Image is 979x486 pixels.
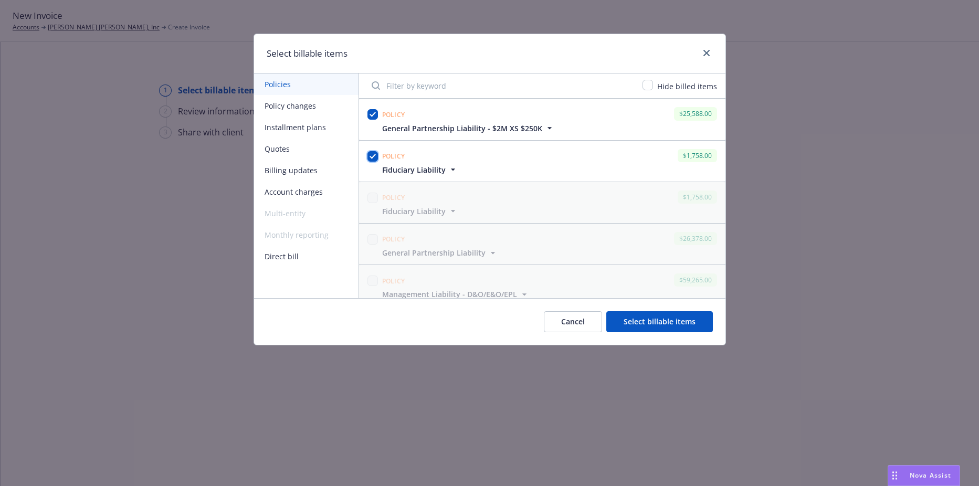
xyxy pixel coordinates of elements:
button: Select billable items [606,311,713,332]
span: Policy [382,235,405,244]
span: Policy [382,110,405,119]
button: Fiduciary Liability [382,164,458,175]
div: $26,378.00 [674,232,717,245]
div: Drag to move [888,466,901,485]
span: Policy$59,265.00Management Liability - D&O/E&O/EPL [359,265,725,306]
button: Cancel [544,311,602,332]
span: Multi-entity [254,203,359,224]
span: Policy [382,193,405,202]
input: Filter by keyword [365,75,636,96]
span: Fiduciary Liability [382,164,446,175]
button: General Partnership Liability - $2M XS $250K [382,123,555,134]
button: Account charges [254,181,359,203]
span: Nova Assist [910,471,951,480]
span: Monthly reporting [254,224,359,246]
button: Nova Assist [888,465,960,486]
button: Policies [254,73,359,95]
span: Policy$26,378.00General Partnership Liability [359,224,725,265]
button: Policy changes [254,95,359,117]
span: Policy$1,758.00Fiduciary Liability [359,182,725,223]
span: Management Liability - D&O/E&O/EPL [382,289,517,300]
button: General Partnership Liability [382,247,498,258]
div: $1,758.00 [678,149,717,162]
button: Management Liability - D&O/E&O/EPL [382,289,530,300]
button: Fiduciary Liability [382,206,458,217]
span: Policy [382,152,405,161]
span: Policy [382,277,405,286]
div: $1,758.00 [678,191,717,204]
button: Direct bill [254,246,359,267]
h1: Select billable items [267,47,348,60]
div: $59,265.00 [674,273,717,287]
span: General Partnership Liability [382,247,486,258]
span: General Partnership Liability - $2M XS $250K [382,123,542,134]
div: $25,588.00 [674,107,717,120]
span: Fiduciary Liability [382,206,446,217]
button: Quotes [254,138,359,160]
span: Hide billed items [657,81,717,91]
button: Billing updates [254,160,359,181]
button: Installment plans [254,117,359,138]
a: close [700,47,713,59]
